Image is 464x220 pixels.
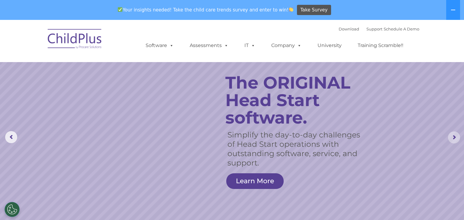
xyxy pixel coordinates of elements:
[115,4,296,16] span: Your insights needed! Take the child care trends survey and enter to win!
[300,5,327,15] span: Take Survey
[352,39,409,52] a: Training Scramble!!
[289,7,293,12] img: 👏
[384,27,419,31] a: Schedule A Demo
[311,39,348,52] a: University
[84,64,110,69] span: Phone number
[265,39,308,52] a: Company
[339,27,359,31] a: Download
[225,74,370,126] rs-layer: The ORIGINAL Head Start software.
[227,130,363,168] rs-layer: Simplify the day-to-day challenges of Head Start operations with outstanding software, service, a...
[140,39,180,52] a: Software
[226,173,284,189] a: Learn More
[45,25,105,55] img: ChildPlus by Procare Solutions
[118,7,122,12] img: ✅
[184,39,234,52] a: Assessments
[366,27,382,31] a: Support
[297,5,331,15] a: Take Survey
[339,27,419,31] font: |
[84,40,102,44] span: Last name
[5,202,20,217] button: Cookies Settings
[238,39,261,52] a: IT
